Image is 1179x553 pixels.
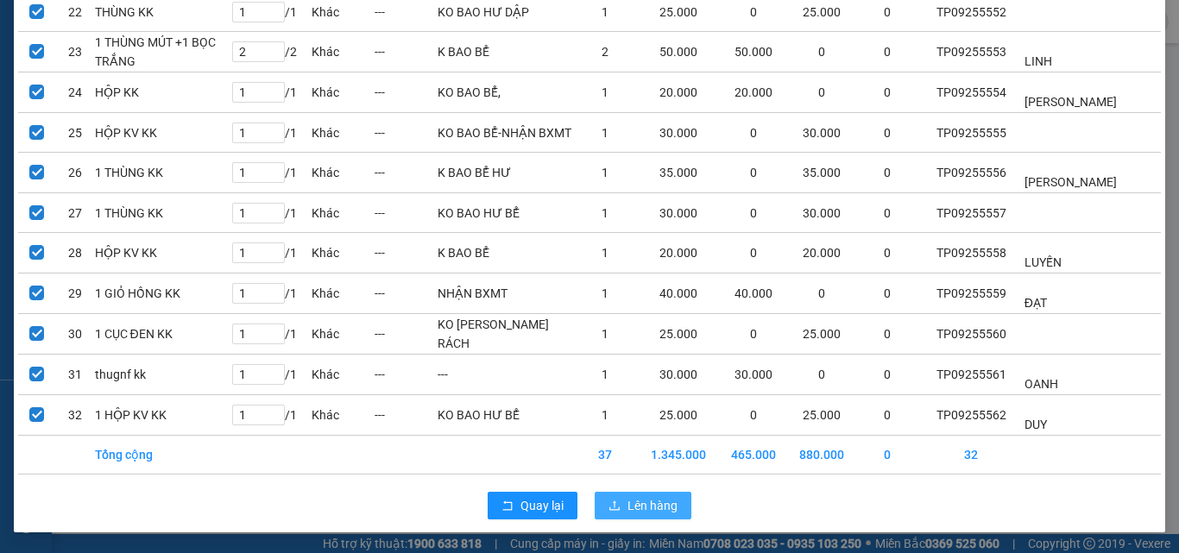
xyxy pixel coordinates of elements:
td: TP09255562 [919,395,1024,436]
td: NHẬN BXMT [437,273,574,314]
td: 35.000 [637,153,720,193]
td: TP09255561 [919,355,1024,395]
td: KO BAO HƯ BỂ [437,395,574,436]
span: KO BAO HƯ BỂ [45,112,139,129]
td: HỘP KV KK [94,113,231,153]
td: 0 [856,395,919,436]
td: 1 THÙNG MÚT +1 BỌC TRẮNG [94,32,231,72]
span: Lên hàng [627,496,678,515]
span: 0855294294 - [7,93,147,110]
td: / 1 [231,314,311,355]
td: 25 [56,113,94,153]
td: 0 [856,72,919,113]
td: 1 [574,72,637,113]
td: 25.000 [637,395,720,436]
span: [PERSON_NAME] [1025,95,1117,109]
p: NHẬN: [7,74,252,91]
td: / 1 [231,153,311,193]
td: --- [374,233,437,273]
td: KO BAO HƯ BỂ [437,193,574,233]
td: 1 [574,273,637,314]
td: 0 [856,436,919,474]
td: Khác [311,355,374,395]
td: / 1 [231,395,311,436]
td: --- [374,72,437,113]
td: KO [PERSON_NAME] RÁCH [437,314,574,355]
td: 25.000 [637,314,720,355]
td: KO BAO BỂ, [437,72,574,113]
td: Khác [311,72,374,113]
td: 35.000 [788,153,856,193]
td: 1 [574,113,637,153]
span: LINH [1025,54,1052,68]
td: 0 [788,72,856,113]
td: K BAO BỂ HƯ [437,153,574,193]
td: 24 [56,72,94,113]
td: / 2 [231,32,311,72]
td: 27 [56,193,94,233]
td: 40.000 [720,273,788,314]
span: GIAO: [7,112,139,129]
td: TP09255554 [919,72,1024,113]
td: 30 [56,314,94,355]
td: 20.000 [788,233,856,273]
td: 30.000 [720,355,788,395]
td: 31 [56,355,94,395]
span: Quay lại [520,496,564,515]
td: / 1 [231,113,311,153]
span: VP [PERSON_NAME] ([GEOGRAPHIC_DATA]) - [7,34,184,66]
td: TP09255557 [919,193,1024,233]
span: VP Trà Vinh (Hàng) [48,74,167,91]
td: --- [437,355,574,395]
td: 0 [856,355,919,395]
td: 0 [856,32,919,72]
span: OANH [1025,377,1058,391]
td: --- [374,113,437,153]
td: Khác [311,193,374,233]
td: 0 [788,273,856,314]
td: 30.000 [637,113,720,153]
td: 37 [574,436,637,474]
span: upload [608,500,621,513]
span: ĐẠT [1025,296,1047,310]
span: DUY [158,50,184,66]
td: Khác [311,395,374,436]
button: uploadLên hàng [595,492,691,519]
td: --- [374,314,437,355]
td: Khác [311,233,374,273]
td: 0 [856,113,919,153]
td: K BAO BỂ [437,233,574,273]
td: 1 [574,153,637,193]
p: GỬI: [7,34,252,66]
td: 0 [720,153,788,193]
td: / 1 [231,193,311,233]
td: --- [374,273,437,314]
td: --- [374,355,437,395]
td: TP09255560 [919,314,1024,355]
td: 32 [919,436,1024,474]
td: 0 [720,395,788,436]
td: --- [374,395,437,436]
td: 0 [788,355,856,395]
td: 0 [720,233,788,273]
td: 2 [574,32,637,72]
td: 20.000 [637,233,720,273]
td: 30.000 [788,193,856,233]
td: 465.000 [720,436,788,474]
td: 1 HỘP KV KK [94,395,231,436]
td: 1 [574,314,637,355]
td: 1 THÙNG KK [94,193,231,233]
td: HỘP KV KK [94,233,231,273]
td: Khác [311,314,374,355]
td: 26 [56,153,94,193]
td: / 1 [231,72,311,113]
td: Tổng cộng [94,436,231,474]
td: 40.000 [637,273,720,314]
td: 28 [56,233,94,273]
td: TP09255556 [919,153,1024,193]
td: 1 [574,233,637,273]
td: 1 THÙNG KK [94,153,231,193]
td: Khác [311,32,374,72]
td: / 1 [231,355,311,395]
td: 29 [56,273,94,314]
